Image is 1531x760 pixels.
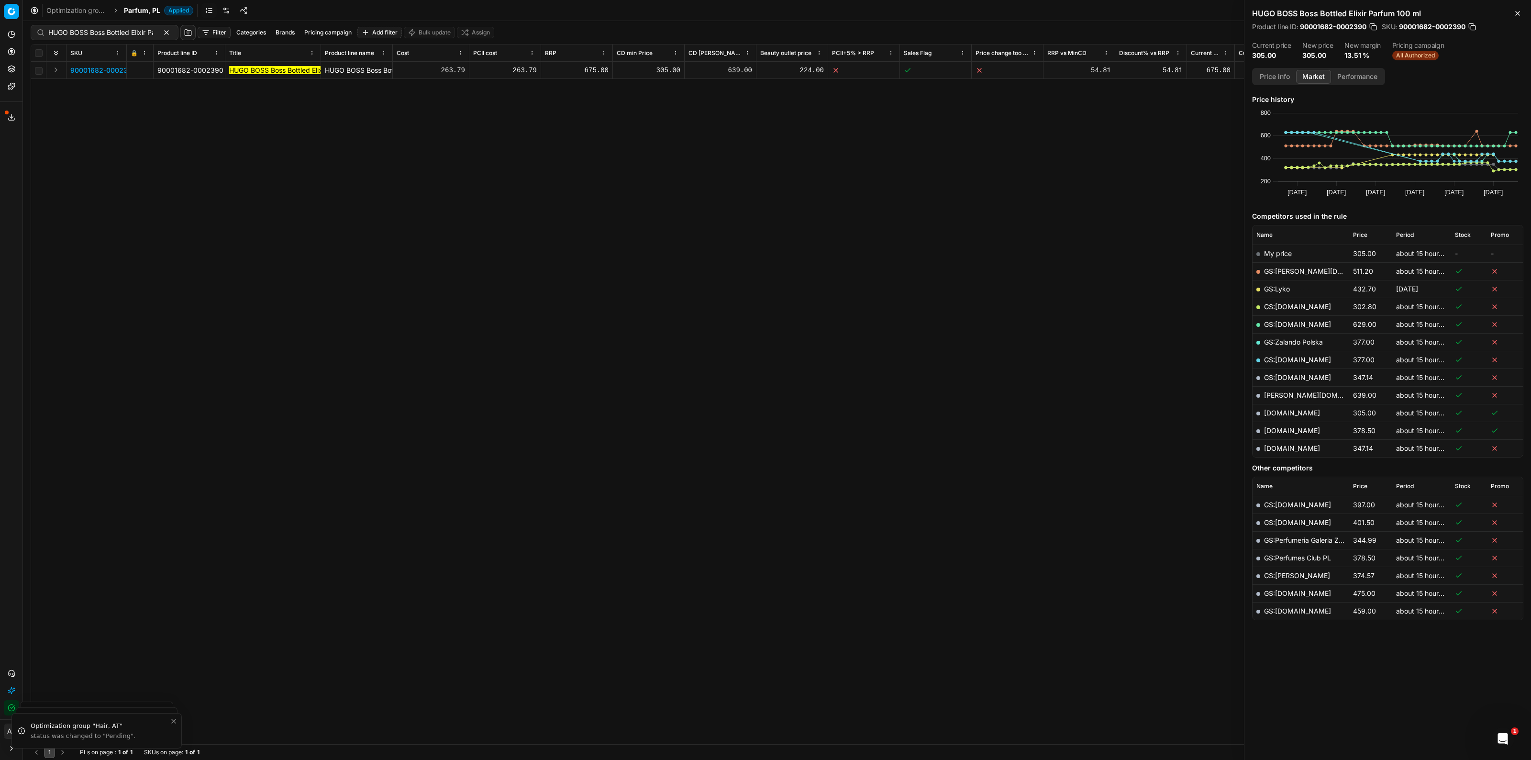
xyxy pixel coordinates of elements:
[1396,338,1456,346] span: about 15 hours ago
[1353,267,1373,275] span: 511.20
[1252,8,1523,19] h2: HUGO BOSS Boss Bottled Elixir Parfum 100 ml
[1396,356,1456,364] span: about 15 hours ago
[4,724,19,739] button: AB
[1353,249,1376,257] span: 305.00
[1511,727,1519,735] span: 1
[1396,373,1456,381] span: about 15 hours ago
[1331,70,1384,84] button: Performance
[198,27,231,38] button: Filter
[1264,607,1331,615] a: GS:[DOMAIN_NAME]
[1353,426,1376,435] span: 378.50
[976,49,1030,57] span: Price change too high
[1455,231,1471,239] span: Stock
[164,6,193,15] span: Applied
[1366,189,1385,196] text: [DATE]
[1264,285,1290,293] a: GS:Lyko
[44,747,55,758] button: 1
[1396,231,1414,239] span: Period
[1252,463,1523,473] h5: Other competitors
[46,6,108,15] a: Optimization groups
[1047,66,1111,75] div: 54.81
[1264,338,1323,346] a: GS:Zalando Polska
[1396,409,1456,417] span: about 15 hours ago
[1264,356,1331,364] a: GS:[DOMAIN_NAME]
[1396,554,1456,562] span: about 15 hours ago
[1256,482,1273,490] span: Name
[1396,589,1456,597] span: about 15 hours ago
[1344,42,1381,49] dt: New margin
[1239,49,1293,57] span: Current promo price
[1396,501,1456,509] span: about 15 hours ago
[50,47,62,59] button: Expand all
[1302,51,1333,60] dd: 305.00
[144,749,183,756] span: SKUs on page :
[1264,267,1386,275] a: GS:[PERSON_NAME][DOMAIN_NAME]
[1287,189,1307,196] text: [DATE]
[688,49,743,57] span: CD [PERSON_NAME]
[1047,49,1087,57] span: RRP vs MinCD
[70,66,136,75] span: 90001682-0002390
[397,66,465,75] div: 263.79
[1264,302,1331,311] a: GS:[DOMAIN_NAME]
[1491,727,1514,750] iframe: Intercom live chat
[1261,155,1271,162] text: 400
[1353,571,1375,580] span: 374.57
[1264,554,1331,562] a: GS:Perfumes Club PL
[1353,302,1376,311] span: 302.80
[48,28,153,37] input: Search by SKU or title
[617,66,680,75] div: 305.00
[1451,245,1487,262] td: -
[80,749,113,756] span: PLs on page
[118,749,121,756] strong: 1
[1396,518,1456,526] span: about 15 hours ago
[1484,189,1503,196] text: [DATE]
[1487,245,1523,262] td: -
[1327,189,1346,196] text: [DATE]
[185,749,188,756] strong: 1
[473,66,537,75] div: 263.79
[904,49,932,57] span: Sales Flag
[1353,391,1376,399] span: 639.00
[617,49,653,57] span: CD min Price
[229,66,373,74] mark: HUGO BOSS Boss Bottled Elixir Parfum 100 ml
[233,27,270,38] button: Categories
[832,49,874,57] span: PCII+5% > RRP
[1353,518,1375,526] span: 401.50
[1353,607,1376,615] span: 459.00
[50,64,62,76] button: Expand
[1264,571,1330,580] a: GS:[PERSON_NAME]
[1353,373,1373,381] span: 347.14
[1353,320,1376,328] span: 629.00
[272,27,299,38] button: Brands
[124,6,160,15] span: Parfum, PL
[31,747,68,758] nav: pagination
[1353,231,1367,239] span: Price
[57,747,68,758] button: Go to next page
[1353,482,1367,490] span: Price
[1252,212,1523,221] h5: Competitors used in the rule
[1119,66,1183,75] div: 54.81
[1382,23,1397,30] span: SKU :
[1264,426,1320,435] a: [DOMAIN_NAME]
[1491,482,1509,490] span: Promo
[1396,320,1456,328] span: about 15 hours ago
[1353,536,1376,544] span: 344.99
[4,724,19,738] span: AB
[1261,132,1271,139] text: 600
[157,66,221,75] div: 90001682-0002390
[1396,249,1456,257] span: about 15 hours ago
[1264,373,1331,381] a: GS:[DOMAIN_NAME]
[397,49,409,57] span: Cost
[1455,482,1471,490] span: Stock
[1396,536,1456,544] span: about 15 hours ago
[31,747,42,758] button: Go to previous page
[1191,66,1231,75] div: 675.00
[1396,285,1418,293] span: [DATE]
[1261,178,1271,185] text: 200
[168,715,179,727] button: Close toast
[545,49,556,57] span: RRP
[1353,356,1375,364] span: 377.00
[1396,482,1414,490] span: Period
[1344,51,1381,60] dd: 13.51 %
[1264,409,1320,417] a: [DOMAIN_NAME]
